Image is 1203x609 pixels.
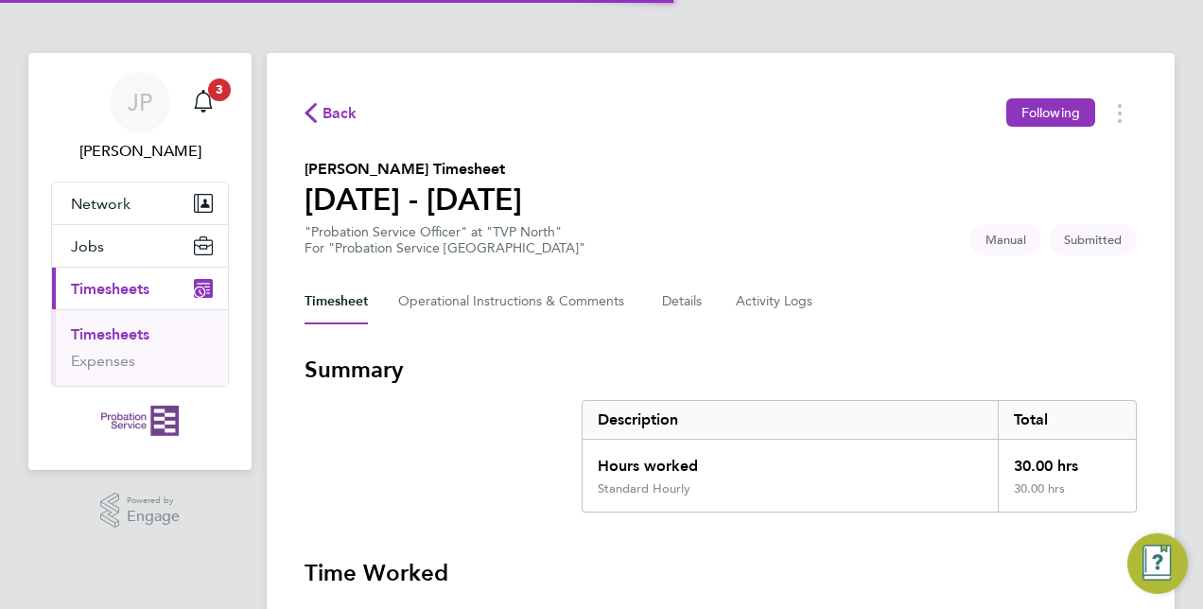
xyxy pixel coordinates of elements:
[970,224,1041,255] span: This timesheet was manually created.
[184,72,222,132] a: 3
[1103,98,1137,128] button: Timesheets Menu
[323,102,357,125] span: Back
[1127,533,1188,594] button: Engage Resource Center
[305,101,357,125] button: Back
[305,181,522,218] h1: [DATE] - [DATE]
[398,279,632,324] button: Operational Instructions & Comments
[128,90,152,114] span: JP
[305,158,522,181] h2: [PERSON_NAME] Timesheet
[305,224,585,256] div: "Probation Service Officer" at "TVP North"
[582,400,1137,513] div: Summary
[51,72,229,163] a: JP[PERSON_NAME]
[208,78,231,101] span: 3
[583,401,998,439] div: Description
[71,325,149,343] a: Timesheets
[127,509,180,525] span: Engage
[28,53,252,470] nav: Main navigation
[52,309,228,386] div: Timesheets
[71,280,149,298] span: Timesheets
[52,183,228,224] button: Network
[305,355,1137,385] h3: Summary
[998,481,1136,512] div: 30.00 hrs
[127,493,180,509] span: Powered by
[598,481,690,496] div: Standard Hourly
[1006,98,1095,127] button: Following
[100,493,181,529] a: Powered byEngage
[51,140,229,163] span: Julia Powers
[998,401,1136,439] div: Total
[736,279,815,324] button: Activity Logs
[71,237,104,255] span: Jobs
[305,558,1137,588] h3: Time Worked
[52,268,228,309] button: Timesheets
[101,406,178,436] img: probationservice-logo-retina.png
[583,440,998,481] div: Hours worked
[305,279,368,324] button: Timesheet
[52,225,228,267] button: Jobs
[51,406,229,436] a: Go to home page
[662,279,706,324] button: Details
[305,240,585,256] div: For "Probation Service [GEOGRAPHIC_DATA]"
[71,352,135,370] a: Expenses
[1021,104,1080,121] span: Following
[1049,224,1137,255] span: This timesheet is Submitted.
[71,195,131,213] span: Network
[998,440,1136,481] div: 30.00 hrs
